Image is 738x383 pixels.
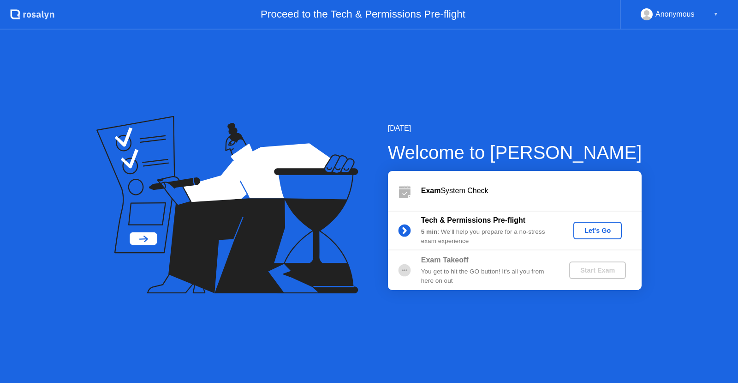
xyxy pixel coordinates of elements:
div: ▼ [714,8,718,20]
button: Let's Go [573,222,622,239]
div: Start Exam [573,267,622,274]
div: System Check [421,185,642,196]
div: : We’ll help you prepare for a no-stress exam experience [421,227,554,246]
button: Start Exam [569,261,626,279]
div: Let's Go [577,227,618,234]
div: You get to hit the GO button! It’s all you from here on out [421,267,554,286]
b: Exam Takeoff [421,256,469,264]
div: Welcome to [PERSON_NAME] [388,139,642,166]
b: Tech & Permissions Pre-flight [421,216,525,224]
div: Anonymous [655,8,695,20]
div: [DATE] [388,123,642,134]
b: 5 min [421,228,438,235]
b: Exam [421,187,441,195]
